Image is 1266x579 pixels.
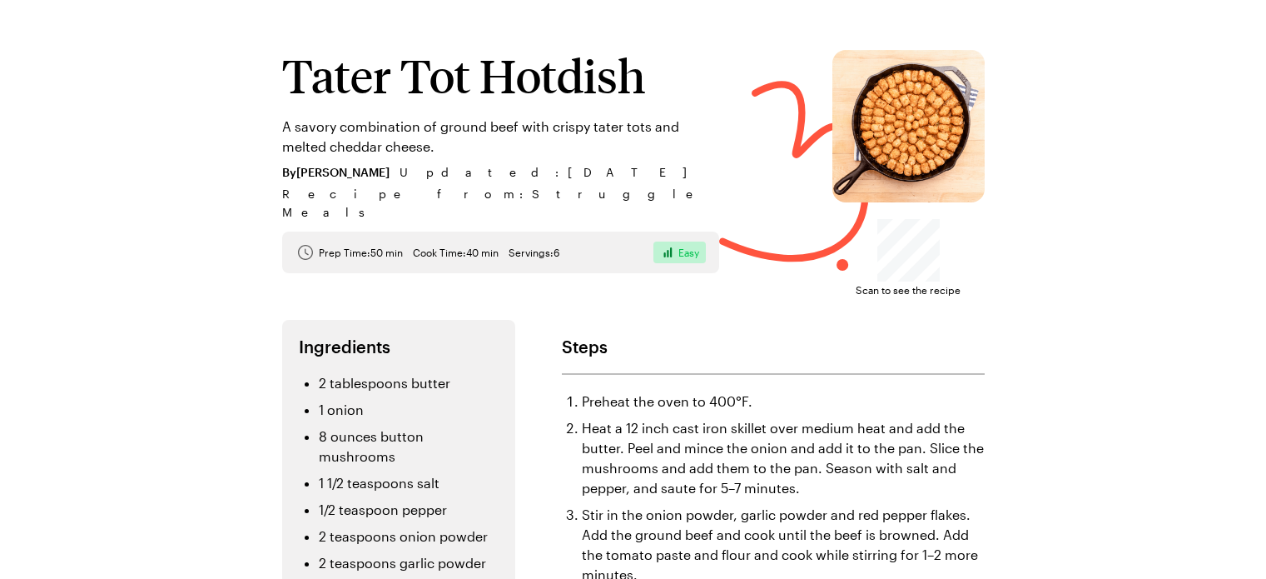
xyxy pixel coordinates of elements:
[319,500,499,520] li: 1/2 teaspoon pepper
[282,117,719,157] p: A savory combination of ground beef with crispy tater tots and melted cheddar cheese.
[282,185,719,222] span: Recipe from: Struggle Meals
[400,163,703,182] span: Updated : [DATE]
[319,553,499,573] li: 2 teaspoons garlic powder
[282,50,719,100] h1: Tater Tot Hotdish
[413,246,499,259] span: Cook Time: 40 min
[856,282,961,298] span: Scan to see the recipe
[319,400,499,420] li: 1 onion
[678,246,699,259] span: Easy
[562,337,985,357] h2: Steps
[299,337,499,357] h2: Ingredients
[319,427,499,467] li: 8 ounces button mushrooms
[582,418,985,498] li: Heat a 12 inch cast iron skillet over medium heat and add the butter. Peel and mince the onion an...
[282,163,390,182] span: By [PERSON_NAME]
[509,246,559,259] span: Servings: 6
[832,50,985,202] img: Tater Tot Hotdish
[319,527,499,547] li: 2 teaspoons onion powder
[319,246,403,259] span: Prep Time: 50 min
[319,473,499,493] li: 1 1/2 teaspoons salt
[582,392,985,412] li: Preheat the oven to 400°F.
[319,373,499,393] li: 2 tablespoons butter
